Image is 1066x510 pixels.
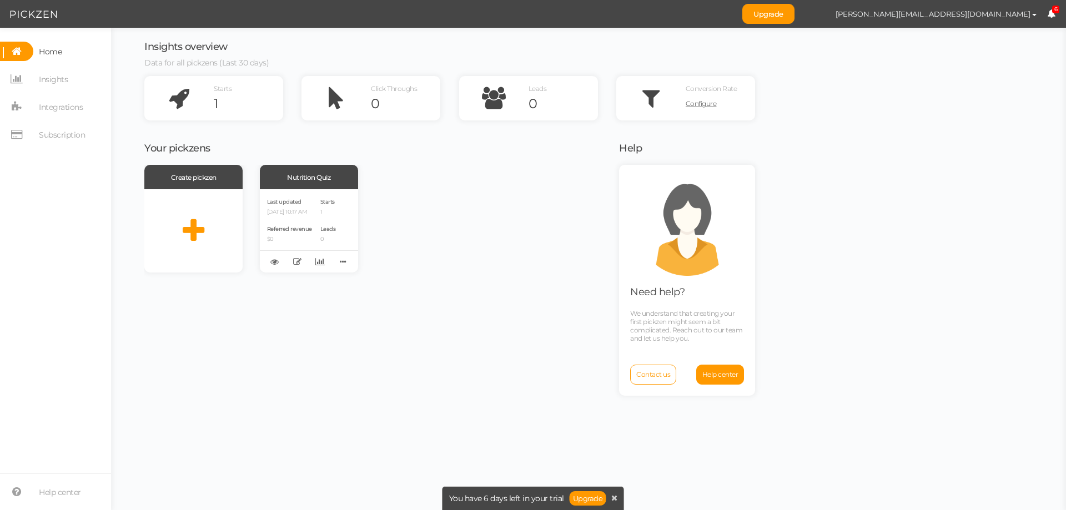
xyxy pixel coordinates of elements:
[320,198,335,205] span: Starts
[39,43,62,60] span: Home
[267,236,312,243] p: $0
[214,95,283,112] div: 1
[529,95,598,112] div: 0
[686,95,755,112] a: Configure
[320,209,336,216] p: 1
[267,225,312,233] span: Referred revenue
[39,70,68,88] span: Insights
[630,309,742,342] span: We understand that creating your first pickzen might seem a bit complicated. Reach out to our tea...
[260,189,358,272] div: Last updated [DATE] 10:17 AM Referred revenue $0 Starts 1 Leads 0
[39,98,83,116] span: Integrations
[825,4,1047,23] button: [PERSON_NAME][EMAIL_ADDRESS][DOMAIN_NAME]
[267,198,301,205] span: Last updated
[529,84,547,93] span: Leads
[836,9,1030,18] span: [PERSON_NAME][EMAIL_ADDRESS][DOMAIN_NAME]
[171,173,217,181] span: Create pickzen
[570,491,606,506] a: Upgrade
[686,84,737,93] span: Conversion Rate
[144,41,228,53] span: Insights overview
[371,84,417,93] span: Click Throughs
[267,209,312,216] p: [DATE] 10:17 AM
[619,142,642,154] span: Help
[144,58,269,68] span: Data for all pickzens (Last 30 days)
[1052,6,1060,14] span: 6
[630,286,685,298] span: Need help?
[320,236,336,243] p: 0
[214,84,232,93] span: Starts
[449,494,564,502] span: You have 6 days left in your trial
[144,142,210,154] span: Your pickzens
[260,165,358,189] div: Nutrition Quiz
[320,225,336,233] span: Leads
[10,8,57,21] img: Pickzen logo
[39,483,81,501] span: Help center
[686,99,717,108] span: Configure
[637,176,737,276] img: support.png
[39,126,85,144] span: Subscription
[742,4,795,24] a: Upgrade
[371,95,440,112] div: 0
[806,4,825,24] img: ed2b87aabfa5072a5f42239b98baf4e7
[702,370,738,378] span: Help center
[696,365,745,385] a: Help center
[636,370,670,378] span: Contact us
